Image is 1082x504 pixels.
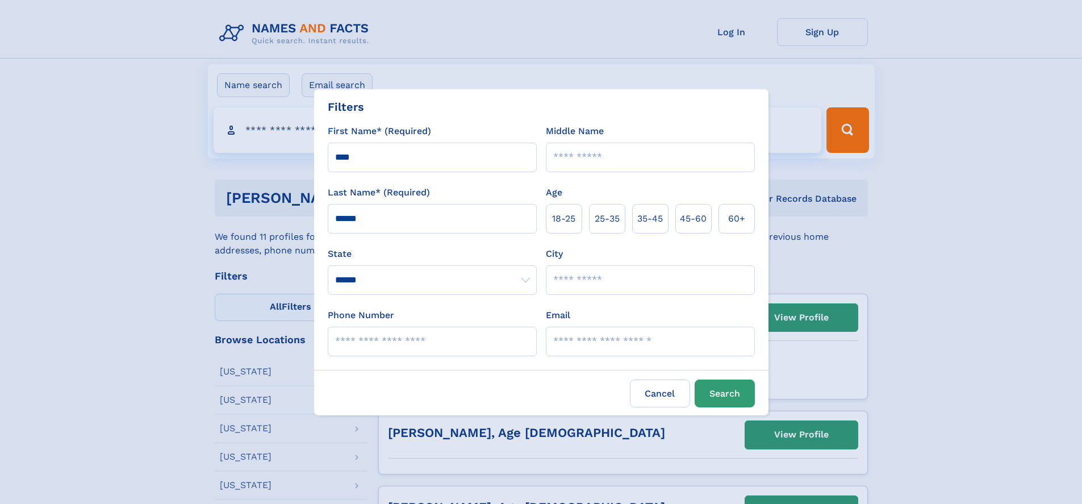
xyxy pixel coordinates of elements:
[695,380,755,407] button: Search
[328,247,537,261] label: State
[728,212,745,226] span: 60+
[546,186,562,199] label: Age
[546,124,604,138] label: Middle Name
[328,309,394,322] label: Phone Number
[637,212,663,226] span: 35‑45
[328,186,430,199] label: Last Name* (Required)
[680,212,707,226] span: 45‑60
[546,309,570,322] label: Email
[328,124,431,138] label: First Name* (Required)
[328,98,364,115] div: Filters
[546,247,563,261] label: City
[552,212,575,226] span: 18‑25
[630,380,690,407] label: Cancel
[595,212,620,226] span: 25‑35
